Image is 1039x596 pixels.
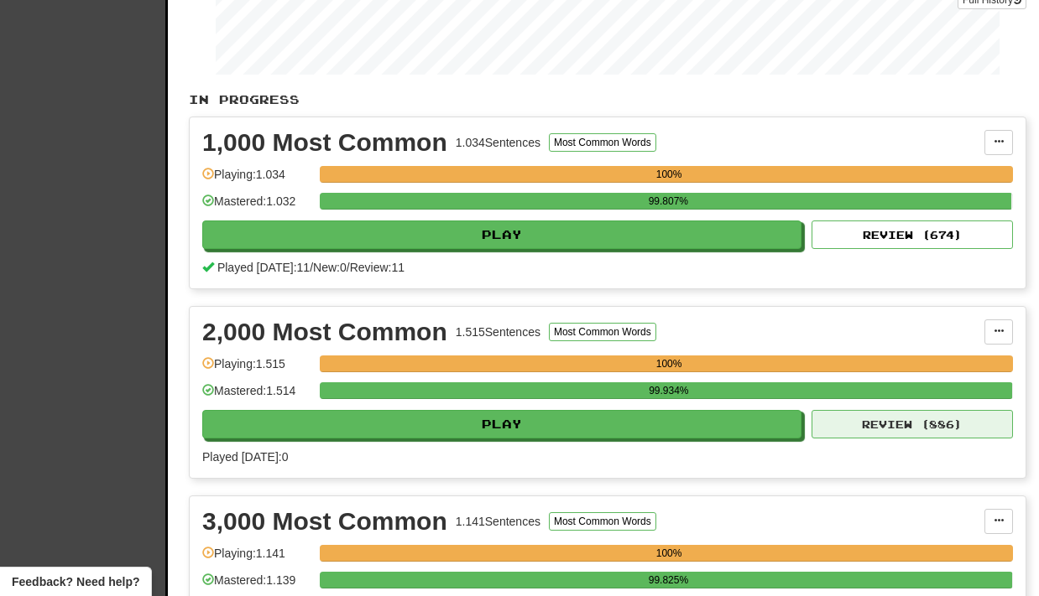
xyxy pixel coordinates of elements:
button: Review (674) [812,220,1013,249]
span: Played [DATE]: 0 [202,450,288,464]
div: 99.934% [325,382,1012,399]
span: Played [DATE]: 11 [217,261,310,274]
button: Most Common Words [549,512,656,531]
div: 100% [325,545,1013,562]
div: Mastered: 1.032 [202,193,311,220]
div: Playing: 1.141 [202,545,311,573]
div: Playing: 1.515 [202,355,311,383]
div: 99.807% [325,193,1011,210]
div: 1.515 Sentences [456,324,540,340]
div: 1.141 Sentences [456,513,540,530]
div: 1,000 Most Common [202,130,447,155]
button: Play [202,410,801,438]
span: Open feedback widget [12,573,139,590]
button: Play [202,220,801,249]
span: / [310,261,313,274]
p: In Progress [189,91,1026,108]
div: Playing: 1.034 [202,166,311,194]
span: Review: 11 [350,261,405,274]
div: 2,000 Most Common [202,319,447,345]
div: 3,000 Most Common [202,509,447,534]
button: Most Common Words [549,323,656,341]
span: / [347,261,350,274]
div: 99.825% [325,572,1011,588]
button: Review (886) [812,410,1013,438]
div: 100% [325,355,1013,372]
div: 100% [325,166,1013,183]
div: 1.034 Sentences [456,134,540,151]
span: New: 0 [313,261,347,274]
button: Most Common Words [549,133,656,152]
div: Mastered: 1.514 [202,382,311,410]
